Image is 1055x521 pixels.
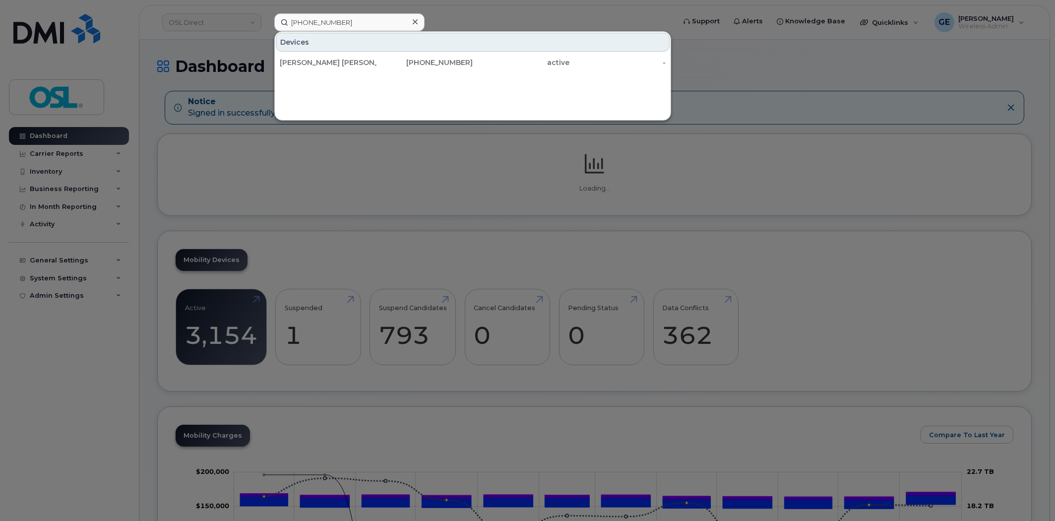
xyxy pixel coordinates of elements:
div: - [569,58,666,67]
div: active [473,58,569,67]
div: [PHONE_NUMBER] [376,58,473,67]
div: [PERSON_NAME] [PERSON_NAME] [280,58,376,67]
a: [PERSON_NAME] [PERSON_NAME][PHONE_NUMBER]active- [276,54,670,71]
div: Devices [276,33,670,52]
